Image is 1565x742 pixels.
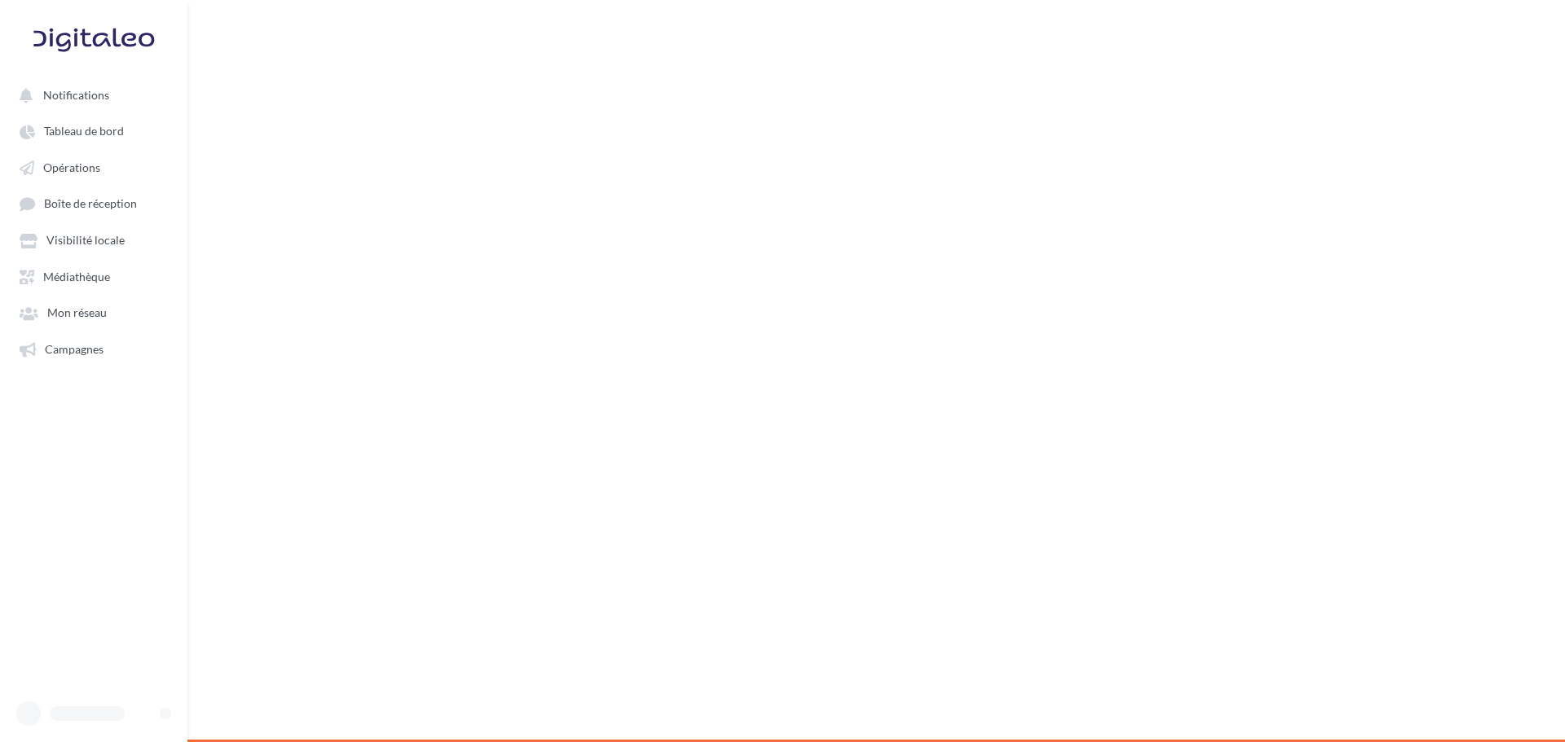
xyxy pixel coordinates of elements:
[10,297,178,327] a: Mon réseau
[43,270,110,283] span: Médiathèque
[10,152,178,182] a: Opérations
[45,342,104,356] span: Campagnes
[10,116,178,145] a: Tableau de bord
[47,306,107,320] span: Mon réseau
[10,225,178,254] a: Visibilité locale
[46,234,125,248] span: Visibilité locale
[44,125,124,138] span: Tableau de bord
[10,188,178,218] a: Boîte de réception
[10,80,171,109] button: Notifications
[43,160,100,174] span: Opérations
[10,261,178,291] a: Médiathèque
[44,197,137,211] span: Boîte de réception
[43,88,109,102] span: Notifications
[10,334,178,363] a: Campagnes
